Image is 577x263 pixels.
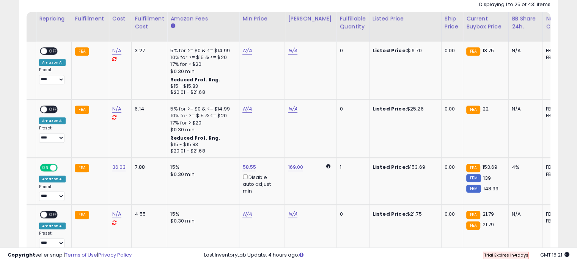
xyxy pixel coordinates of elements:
span: 21.79 [482,221,494,228]
div: 0.00 [445,211,457,218]
small: FBA [466,211,480,219]
div: Repricing [39,15,68,23]
span: 13.75 [482,47,494,54]
strong: Copyright [8,251,35,258]
div: 15% [170,211,233,218]
div: 5% for >= $0 & <= $14.99 [170,47,233,54]
small: FBA [75,47,89,56]
div: Fulfillable Quantity [340,15,366,31]
small: FBA [466,106,480,114]
div: Amazon AI [39,176,66,182]
a: N/A [242,105,252,113]
div: FBA: n/a [546,47,571,54]
small: FBA [75,164,89,172]
div: $20.01 - $21.68 [170,148,233,154]
div: Displaying 1 to 25 of 431 items [479,1,550,8]
small: FBA [466,221,480,230]
span: OFF [47,48,59,54]
div: N/A [512,106,537,112]
span: 21.79 [482,210,494,218]
a: N/A [112,105,121,113]
b: Reduced Prof. Rng. [170,76,220,83]
div: FBA: n/a [546,106,571,112]
a: N/A [242,47,252,54]
small: FBA [466,164,480,172]
div: 4% [512,164,537,171]
div: 0 [340,211,363,218]
span: OFF [47,212,59,218]
small: FBM [466,185,481,193]
div: Amazon AI [39,117,66,124]
div: $15 - $15.83 [170,83,233,90]
div: $21.75 [373,211,436,218]
small: Amazon Fees. [170,23,175,30]
div: 15% [170,164,233,171]
div: Preset: [39,126,66,143]
a: 169.00 [288,163,303,171]
div: 4.55 [135,211,161,218]
div: Fulfillment [75,15,105,23]
div: 0.00 [445,47,457,54]
a: N/A [112,210,121,218]
span: 139 [483,174,491,182]
a: N/A [288,105,297,113]
div: $0.30 min [170,218,233,224]
div: Num of Comp. [546,15,574,31]
a: Privacy Policy [98,251,132,258]
b: Reduced Prof. Rng. [170,135,220,141]
div: FBA: n/a [546,211,571,218]
div: $15 - $15.83 [170,142,233,148]
div: Amazon AI [39,59,66,66]
div: Cost [112,15,129,23]
a: 36.03 [112,163,126,171]
small: FBM [466,174,481,182]
div: N/A [512,47,537,54]
div: [PERSON_NAME] [288,15,333,23]
div: 10% for >= $15 & <= $20 [170,54,233,61]
b: 4 [514,252,517,258]
div: $0.30 min [170,68,233,75]
div: $0.30 min [170,126,233,133]
div: FBM: n/a [546,218,571,224]
div: FBM: n/a [546,112,571,119]
a: N/A [242,210,252,218]
small: FBA [75,211,89,219]
div: Last InventoryLab Update: 4 hours ago. [204,252,569,259]
a: N/A [112,47,121,54]
span: 2025-10-6 15:21 GMT [540,251,569,258]
a: N/A [288,210,297,218]
div: $25.26 [373,106,436,112]
div: 10% for >= $15 & <= $20 [170,112,233,119]
div: Preset: [39,184,66,201]
div: $16.70 [373,47,436,54]
div: N/A [512,211,537,218]
div: 7.88 [135,164,161,171]
div: Preset: [39,231,66,248]
div: 6.14 [135,106,161,112]
div: Amazon Fees [170,15,236,23]
div: 17% for > $20 [170,120,233,126]
div: 0 [340,47,363,54]
div: 1 [340,164,363,171]
div: Listed Price [373,15,438,23]
div: 5% for >= $0 & <= $14.99 [170,106,233,112]
span: Trial Expires in days [484,252,528,258]
div: 0.00 [445,106,457,112]
div: $153.69 [373,164,436,171]
div: FBM: 3 [546,171,571,178]
div: Current Buybox Price [466,15,505,31]
div: Min Price [242,15,281,23]
div: Ship Price [445,15,460,31]
span: OFF [47,106,59,113]
div: 3.27 [135,47,161,54]
span: 153.69 [482,163,497,171]
span: OFF [57,165,69,171]
b: Listed Price: [373,163,407,171]
div: Fulfillment Cost [135,15,164,31]
div: Disable auto adjust min [242,173,279,195]
a: N/A [288,47,297,54]
div: Preset: [39,67,66,84]
div: FBM: n/a [546,54,571,61]
span: 22 [482,105,488,112]
b: Listed Price: [373,47,407,54]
